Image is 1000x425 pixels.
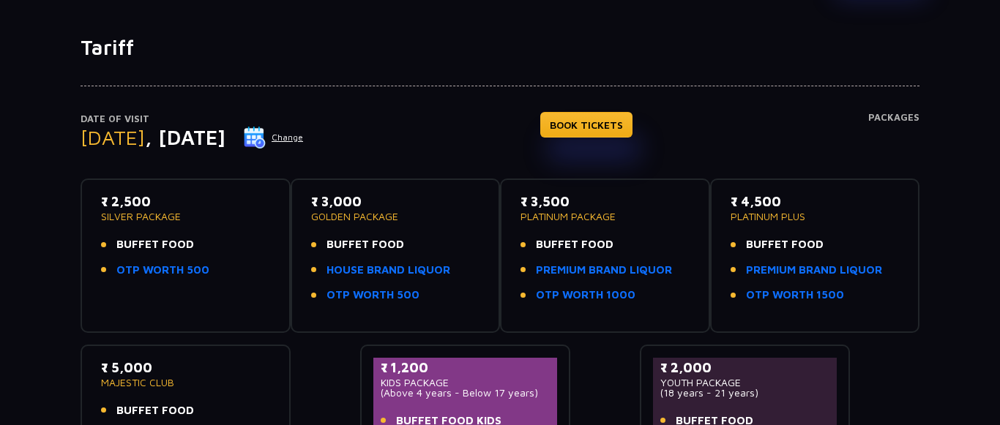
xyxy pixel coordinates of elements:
[381,377,550,388] p: KIDS PACKAGE
[731,211,900,222] p: PLATINUM PLUS
[327,287,419,304] a: OTP WORTH 500
[536,287,635,304] a: OTP WORTH 1000
[101,358,270,377] p: ₹ 5,000
[731,192,900,211] p: ₹ 4,500
[746,236,824,253] span: BUFFET FOOD
[868,112,919,165] h4: Packages
[116,402,194,419] span: BUFFET FOOD
[327,236,404,253] span: BUFFET FOOD
[101,192,270,211] p: ₹ 2,500
[381,358,550,377] p: ₹ 1,200
[243,126,304,149] button: Change
[327,262,450,279] a: HOUSE BRAND LIQUOR
[660,388,829,398] p: (18 years - 21 years)
[746,262,882,279] a: PREMIUM BRAND LIQUOR
[116,236,194,253] span: BUFFET FOOD
[81,35,919,60] h1: Tariff
[81,125,145,149] span: [DATE]
[540,112,633,138] a: BOOK TICKETS
[536,236,613,253] span: BUFFET FOOD
[311,211,480,222] p: GOLDEN PACKAGE
[746,287,844,304] a: OTP WORTH 1500
[101,377,270,388] p: MAJESTIC CLUB
[101,211,270,222] p: SILVER PACKAGE
[311,192,480,211] p: ₹ 3,000
[145,125,225,149] span: , [DATE]
[520,211,690,222] p: PLATINUM PACKAGE
[520,192,690,211] p: ₹ 3,500
[536,262,672,279] a: PREMIUM BRAND LIQUOR
[381,388,550,398] p: (Above 4 years - Below 17 years)
[116,262,209,279] a: OTP WORTH 500
[660,377,829,388] p: YOUTH PACKAGE
[81,112,304,127] p: Date of Visit
[660,358,829,377] p: ₹ 2,000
